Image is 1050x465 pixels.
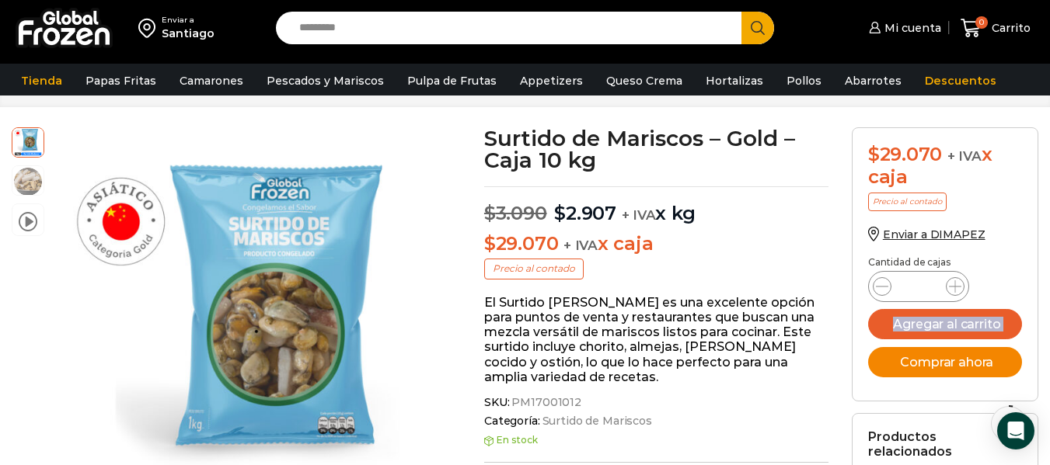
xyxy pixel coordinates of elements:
h1: Surtido de Mariscos – Gold – Caja 10 kg [484,127,828,171]
p: El Surtido [PERSON_NAME] es una excelente opción para puntos de venta y restaurantes que buscan u... [484,295,828,384]
span: + IVA [947,148,982,164]
span: Enviar a DIMAPEZ [883,227,985,241]
span: $ [484,202,496,224]
img: address-field-icon.svg [138,15,162,41]
span: + IVA [622,207,656,223]
bdi: 3.090 [484,202,547,224]
span: $ [868,143,880,165]
a: Pollos [779,66,829,95]
p: x caja [484,233,828,255]
bdi: 29.070 [868,143,942,165]
span: SKU: [484,396,828,409]
span: Carrito [988,20,1031,36]
h2: Productos relacionados [868,429,1022,459]
div: Open Intercom Messenger [997,412,1034,449]
a: Queso Crema [598,66,690,95]
input: Product quantity [904,276,933,297]
div: Santiago [162,26,215,41]
a: Surtido de Mariscos [540,415,652,428]
a: Tienda [13,66,70,95]
a: Enviar a DIMAPEZ [868,227,985,241]
span: + IVA [563,238,598,253]
a: Mi cuenta [865,12,941,43]
span: Categoría: [484,415,828,428]
p: Cantidad de cajas [868,257,1022,268]
p: Precio al contado [868,193,947,211]
button: Search button [741,12,774,44]
a: Appetizers [512,66,591,95]
a: Abarrotes [837,66,909,95]
button: Comprar ahora [868,347,1022,377]
p: En stock [484,435,828,446]
bdi: 2.907 [554,202,616,224]
button: Agregar al carrito [868,309,1022,339]
p: Precio al contado [484,259,584,279]
bdi: 29.070 [484,232,558,255]
div: Enviar a [162,15,215,26]
span: surtido de marisco gold [12,166,44,197]
a: Descuentos [917,66,1004,95]
span: PM17001012 [509,396,581,409]
div: x caja [868,144,1022,189]
span: Mi cuenta [881,20,941,36]
span: surtido-gold [12,126,44,157]
a: Hortalizas [698,66,771,95]
a: Pescados y Mariscos [259,66,392,95]
span: $ [484,232,496,255]
span: $ [554,202,566,224]
span: 0 [975,16,988,29]
a: Pulpa de Frutas [399,66,504,95]
p: x kg [484,186,828,225]
a: Camarones [172,66,251,95]
a: 0 Carrito [957,10,1034,47]
a: Papas Fritas [78,66,164,95]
